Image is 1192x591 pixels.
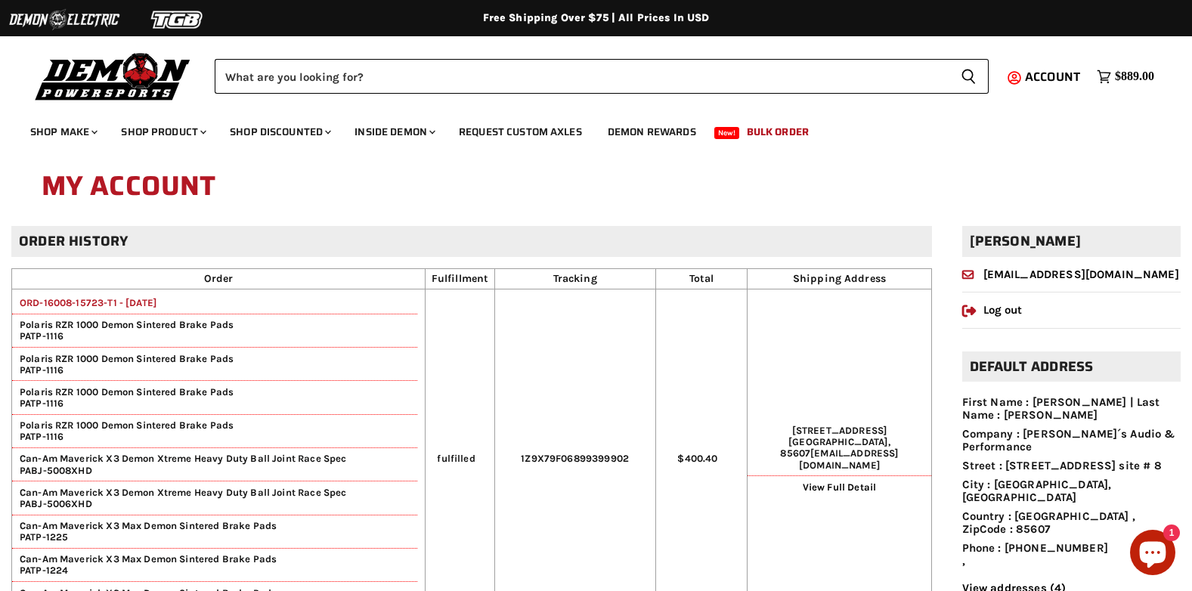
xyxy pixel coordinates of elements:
ul: Main menu [19,110,1150,147]
img: Demon Electric Logo 2 [8,5,121,34]
a: Shop Make [19,116,107,147]
span: [EMAIL_ADDRESS][DOMAIN_NAME] [799,447,898,470]
a: Shop Product [110,116,215,147]
li: City : [GEOGRAPHIC_DATA], [GEOGRAPHIC_DATA] [962,478,1181,505]
a: Demon Rewards [596,116,707,147]
span: PATP-1116 [12,431,63,442]
h2: Default address [962,351,1181,382]
a: View Full Detail [803,481,876,493]
input: Search [215,59,949,94]
span: PATP-1116 [12,330,63,342]
ul: , [962,396,1181,568]
a: Inside Demon [343,116,444,147]
a: $889.00 [1089,66,1162,88]
th: Order [12,269,426,289]
span: Can-Am Maverick X3 Max Demon Sintered Brake Pads [12,520,417,531]
th: Fulfillment [426,269,494,289]
form: Product [215,59,989,94]
span: PATP-1116 [12,398,63,409]
a: Log out [962,303,1023,317]
h2: Order history [11,226,932,257]
span: Can-Am Maverick X3 Demon Xtreme Heavy Duty Ball Joint Race Spec [12,453,417,464]
span: Account [1025,67,1080,86]
span: Polaris RZR 1000 Demon Sintered Brake Pads [12,419,417,431]
h1: My Account [42,162,1150,211]
span: Can-Am Maverick X3 Demon Xtreme Heavy Duty Ball Joint Race Spec [12,487,417,498]
li: Country : [GEOGRAPHIC_DATA] , ZipCode : 85607 [962,510,1181,537]
img: TGB Logo 2 [121,5,234,34]
h2: [PERSON_NAME] [962,226,1181,257]
img: Demon Powersports [30,49,196,103]
button: Search [949,59,989,94]
span: $400.40 [677,453,717,464]
span: Polaris RZR 1000 Demon Sintered Brake Pads [12,386,417,398]
th: Total [655,269,748,289]
th: Tracking [494,269,655,289]
a: [EMAIL_ADDRESS][DOMAIN_NAME] [962,268,1179,281]
span: PABJ-5008XHD [12,465,92,476]
span: New! [714,127,740,139]
li: Street : [STREET_ADDRESS] site # 8 [962,459,1181,472]
span: Can-Am Maverick X3 Max Demon Sintered Brake Pads [12,553,417,565]
a: Bulk Order [735,116,820,147]
span: $889.00 [1115,70,1154,84]
span: PATP-1224 [12,565,68,576]
a: Request Custom Axles [447,116,593,147]
li: Phone : [PHONE_NUMBER] [962,542,1181,555]
th: Shipping Address [748,269,931,289]
span: Polaris RZR 1000 Demon Sintered Brake Pads [12,353,417,364]
span: Polaris RZR 1000 Demon Sintered Brake Pads [12,319,417,330]
a: ORD-16008-15723-T1 - [DATE] [12,297,156,308]
span: PATP-1225 [12,531,68,543]
span: PABJ-5006XHD [12,498,92,509]
a: Shop Discounted [218,116,340,147]
li: First Name : [PERSON_NAME] | Last Name : [PERSON_NAME] [962,396,1181,422]
inbox-online-store-chat: Shopify online store chat [1125,530,1180,579]
a: Account [1018,70,1089,84]
span: PATP-1116 [12,364,63,376]
li: Company : [PERSON_NAME]´s Audio & Performance [962,428,1181,454]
